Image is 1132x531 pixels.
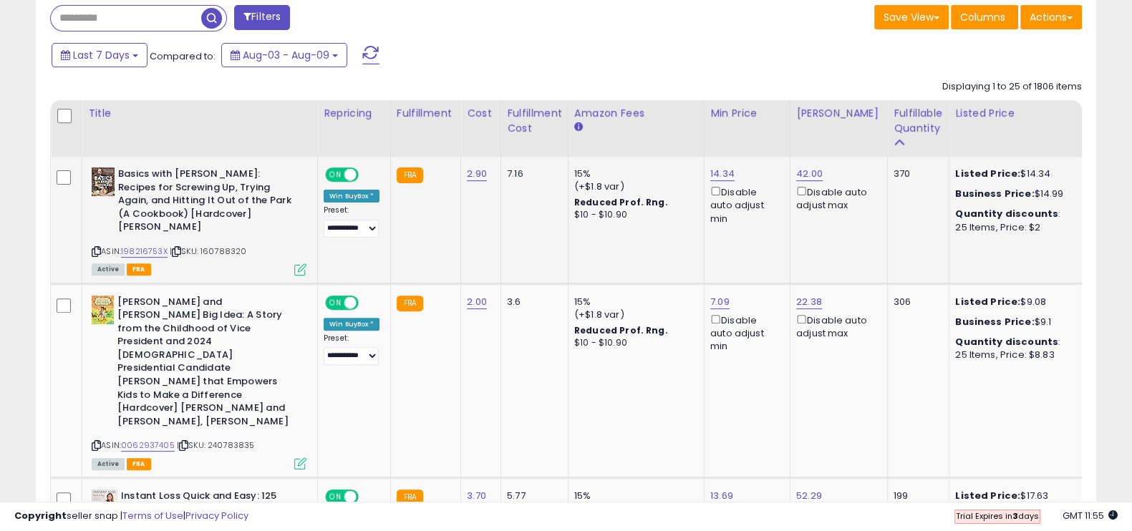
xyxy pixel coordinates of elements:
[574,106,698,121] div: Amazon Fees
[796,295,822,309] a: 22.38
[574,196,668,208] b: Reduced Prof. Rng.
[894,106,943,136] div: Fulfillable Quantity
[467,295,487,309] a: 2.00
[52,43,147,67] button: Last 7 Days
[574,121,583,134] small: Amazon Fees.
[574,167,693,180] div: 15%
[397,167,423,183] small: FBA
[324,205,379,238] div: Preset:
[127,263,151,276] span: FBA
[92,458,125,470] span: All listings currently available for purchase on Amazon
[467,167,487,181] a: 2.90
[955,208,1074,220] div: :
[955,316,1074,328] div: $9.1
[92,167,306,273] div: ASIN:
[243,48,329,62] span: Aug-03 - Aug-09
[710,167,735,181] a: 14.34
[92,296,306,468] div: ASIN:
[960,10,1005,24] span: Columns
[14,510,248,523] div: seller snap | |
[121,439,175,452] a: 0062937405
[150,49,216,63] span: Compared to:
[73,48,130,62] span: Last 7 Days
[170,245,247,257] span: | SKU: 160788320
[955,336,1074,349] div: :
[894,167,938,180] div: 370
[955,207,1058,220] b: Quantity discounts
[710,312,779,354] div: Disable auto adjust min
[92,296,114,324] img: 51Mr-pNzMQL._SL40_.jpg
[234,5,290,30] button: Filters
[397,106,455,121] div: Fulfillment
[357,169,379,181] span: OFF
[185,509,248,522] a: Privacy Policy
[955,221,1074,234] div: 25 Items, Price: $2
[955,167,1074,180] div: $14.34
[956,510,1039,522] span: Trial Expires in days
[117,296,291,432] b: [PERSON_NAME] and [PERSON_NAME] Big Idea: A Story from the Childhood of Vice President and 2024 [...
[1020,5,1082,29] button: Actions
[324,106,384,121] div: Repricing
[574,209,693,221] div: $10 - $10.90
[324,190,379,203] div: Win BuyBox *
[942,80,1082,94] div: Displaying 1 to 25 of 1806 items
[574,337,693,349] div: $10 - $10.90
[357,296,379,308] span: OFF
[1012,510,1018,522] b: 3
[710,106,784,121] div: Min Price
[326,169,344,181] span: ON
[574,324,668,336] b: Reduced Prof. Rng.
[710,295,730,309] a: 7.09
[796,167,823,181] a: 42.00
[92,263,125,276] span: All listings currently available for purchase on Amazon
[796,106,881,121] div: [PERSON_NAME]
[894,296,938,308] div: 306
[397,296,423,311] small: FBA
[955,349,1074,361] div: 25 Items, Price: $8.83
[324,333,379,366] div: Preset:
[122,509,183,522] a: Terms of Use
[221,43,347,67] button: Aug-03 - Aug-09
[574,296,693,308] div: 15%
[710,184,779,225] div: Disable auto adjust min
[324,318,379,331] div: Win BuyBox *
[574,180,693,193] div: (+$1.8 var)
[955,295,1020,308] b: Listed Price:
[574,308,693,321] div: (+$1.8 var)
[796,312,876,340] div: Disable auto adjust max
[955,335,1058,349] b: Quantity discounts
[14,509,67,522] strong: Copyright
[955,187,1034,200] b: Business Price:
[955,296,1074,308] div: $9.08
[507,296,557,308] div: 3.6
[326,296,344,308] span: ON
[92,167,115,196] img: 51eORMn35aL._SL40_.jpg
[118,167,292,238] b: Basics with [PERSON_NAME]: Recipes for Screwing Up, Trying Again, and Hitting It Out of the Park ...
[955,167,1020,180] b: Listed Price:
[127,458,151,470] span: FBA
[951,5,1018,29] button: Columns
[507,106,562,136] div: Fulfillment Cost
[796,184,876,212] div: Disable auto adjust max
[88,106,311,121] div: Title
[177,439,255,451] span: | SKU: 240783835
[955,315,1034,328] b: Business Price:
[467,106,495,121] div: Cost
[955,106,1079,121] div: Listed Price
[874,5,949,29] button: Save View
[507,167,557,180] div: 7.16
[955,187,1074,200] div: $14.99
[1063,509,1118,522] span: 2025-08-17 11:55 GMT
[121,245,168,258] a: 198216753X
